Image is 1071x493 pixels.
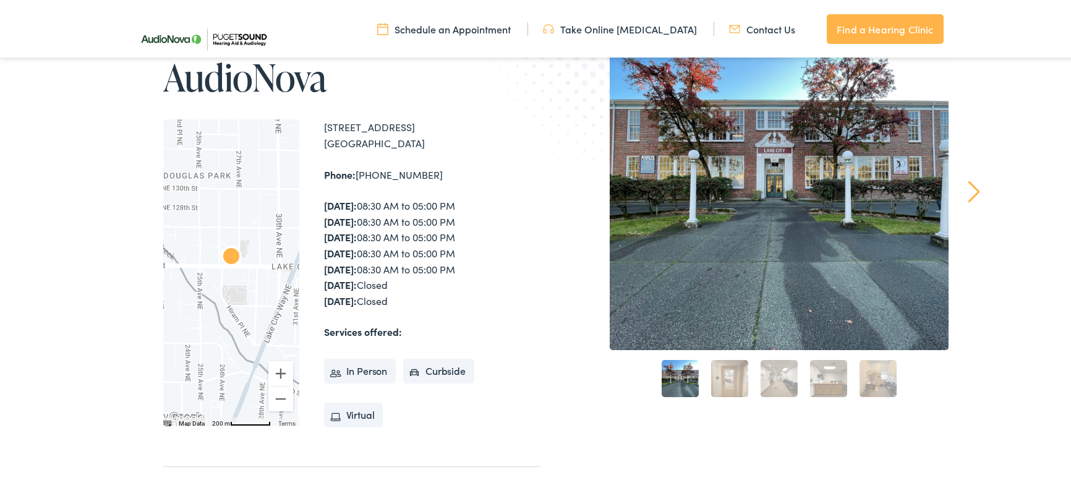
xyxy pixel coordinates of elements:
[827,12,943,42] a: Find a Hearing Clinic
[324,118,540,149] div: [STREET_ADDRESS] [GEOGRAPHIC_DATA]
[810,358,847,395] a: 4
[324,260,357,274] strong: [DATE]:
[662,358,699,395] a: 1
[543,20,697,34] a: Take Online [MEDICAL_DATA]
[729,20,795,34] a: Contact Us
[324,276,357,289] strong: [DATE]:
[324,244,357,258] strong: [DATE]:
[860,358,897,395] a: 5
[216,241,246,271] div: AudioNova
[324,401,383,426] li: Virtual
[324,166,356,179] strong: Phone:
[268,359,293,384] button: Zoom in
[968,179,979,201] a: Next
[403,357,474,382] li: Curbside
[324,357,396,382] li: In Person
[324,228,357,242] strong: [DATE]:
[377,20,388,34] img: utility icon
[268,385,293,409] button: Zoom out
[278,418,296,425] a: Terms (opens in new tab)
[324,323,402,337] strong: Services offered:
[212,418,230,425] span: 200 m
[324,197,357,210] strong: [DATE]:
[324,292,357,306] strong: [DATE]:
[166,408,207,424] a: Open this area in Google Maps (opens a new window)
[162,418,171,426] button: Keyboard shortcuts
[163,55,540,96] h1: AudioNova
[377,20,511,34] a: Schedule an Appointment
[324,213,357,226] strong: [DATE]:
[543,20,554,34] img: utility icon
[324,165,540,181] div: [PHONE_NUMBER]
[166,408,207,424] img: Google
[729,20,740,34] img: utility icon
[761,358,798,395] a: 3
[179,418,205,426] button: Map Data
[208,416,275,424] button: Map Scale: 200 m per 62 pixels
[324,196,540,307] div: 08:30 AM to 05:00 PM 08:30 AM to 05:00 PM 08:30 AM to 05:00 PM 08:30 AM to 05:00 PM 08:30 AM to 0...
[711,358,748,395] a: 2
